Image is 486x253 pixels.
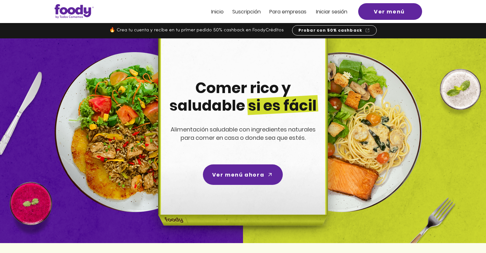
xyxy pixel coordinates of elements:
a: Para empresas [269,9,306,14]
span: Comer rico y saludable si es fácil [169,78,317,116]
span: Inicio [211,8,224,15]
img: Logo_Foody V2.0.0 (3).png [55,4,94,19]
span: Suscripción [232,8,261,15]
a: Suscripción [232,9,261,14]
img: headline-center-compress.png [140,38,343,243]
span: Ver menú ahora [212,171,264,179]
a: Probar con 50% cashback [292,25,377,36]
a: Iniciar sesión [316,9,347,14]
a: Ver menú ahora [203,164,283,185]
span: Pa [269,8,275,15]
span: 🔥 Crea tu cuenta y recibe en tu primer pedido 50% cashback en FoodyCréditos [109,28,284,33]
span: Iniciar sesión [316,8,347,15]
iframe: Messagebird Livechat Widget [449,216,480,247]
span: ra empresas [275,8,306,15]
a: Inicio [211,9,224,14]
img: left-dish-compress.png [55,52,214,212]
span: Ver menú [374,8,405,16]
span: Alimentación saludable con ingredientes naturales para comer en casa o donde sea que estés. [171,125,316,142]
a: Ver menú [358,3,422,20]
span: Probar con 50% cashback [298,28,363,33]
